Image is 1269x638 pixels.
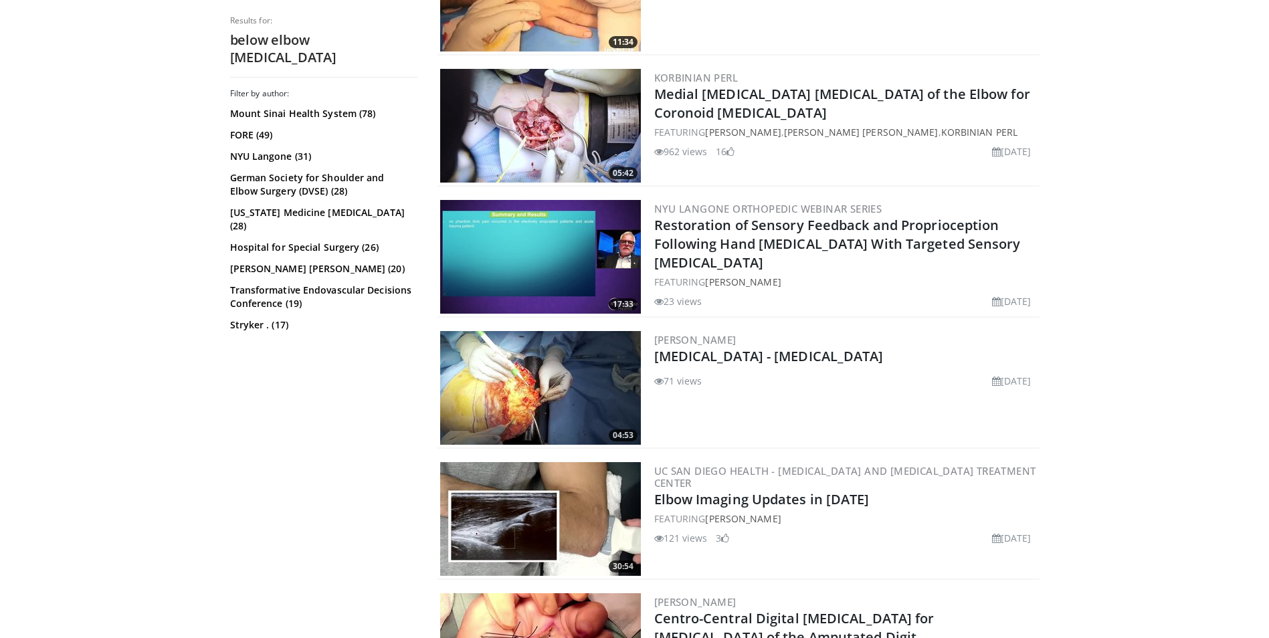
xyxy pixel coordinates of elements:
a: UC San Diego Health - [MEDICAL_DATA] and [MEDICAL_DATA] Treatment Center [654,464,1036,490]
li: 16 [716,144,735,158]
a: 04:53 [440,331,641,445]
a: [PERSON_NAME] [705,126,781,138]
a: [PERSON_NAME] [654,595,737,609]
a: 05:42 [440,69,641,183]
span: 04:53 [609,429,638,441]
li: 962 views [654,144,708,158]
a: Korbinian Perl [654,71,739,84]
li: 71 views [654,374,702,388]
li: 121 views [654,531,708,545]
a: Restoration of Sensory Feedback and Proprioception Following Hand [MEDICAL_DATA] With Targeted Se... [654,216,1021,272]
div: FEATURING , , [654,125,1037,139]
span: 11:34 [609,36,638,48]
a: Stryker . (17) [230,318,414,332]
a: Mount Sinai Health System (78) [230,107,414,120]
img: 011b3584-5ca0-4f48-9a7c-9c3faee3bbcd.300x170_q85_crop-smart_upscale.jpg [440,462,641,576]
span: 05:42 [609,167,638,179]
img: 6685b8bc-daa8-4422-9a3a-aa0859fa3220.300x170_q85_crop-smart_upscale.jpg [440,200,641,314]
li: [DATE] [992,144,1032,158]
h3: Filter by author: [230,88,417,99]
a: Transformative Endovascular Decisions Conference (19) [230,284,414,310]
li: 3 [716,531,729,545]
a: [MEDICAL_DATA] - [MEDICAL_DATA] [654,347,884,365]
a: NYU Langone Orthopedic Webinar Series [654,202,882,215]
a: German Society for Shoulder and Elbow Surgery (DVSE) (28) [230,171,414,198]
span: 17:33 [609,298,638,310]
a: Korbinian Perl [941,126,1017,138]
li: [DATE] [992,374,1032,388]
a: [PERSON_NAME] [654,333,737,346]
h2: below elbow [MEDICAL_DATA] [230,31,417,66]
a: [PERSON_NAME] [PERSON_NAME] [784,126,939,138]
li: [DATE] [992,294,1032,308]
li: 23 views [654,294,702,308]
a: [PERSON_NAME] [705,512,781,525]
p: Results for: [230,15,417,26]
div: FEATURING [654,512,1037,526]
li: [DATE] [992,531,1032,545]
a: NYU Langone (31) [230,150,414,163]
img: 3bdbf933-769d-4025-a0b0-14e0145b0950.300x170_q85_crop-smart_upscale.jpg [440,69,641,183]
a: Medial [MEDICAL_DATA] [MEDICAL_DATA] of the Elbow for Coronoid [MEDICAL_DATA] [654,85,1030,122]
a: [US_STATE] Medicine [MEDICAL_DATA] (28) [230,206,414,233]
img: a65d029b-de48-4001-97d6-ae5cb8ed2e9f.300x170_q85_crop-smart_upscale.jpg [440,331,641,445]
a: [PERSON_NAME] [705,276,781,288]
span: 30:54 [609,560,638,572]
a: 17:33 [440,200,641,314]
a: Elbow Imaging Updates in [DATE] [654,490,870,508]
a: [PERSON_NAME] [PERSON_NAME] (20) [230,262,414,276]
div: FEATURING [654,275,1037,289]
a: 30:54 [440,462,641,576]
a: Hospital for Special Surgery (26) [230,241,414,254]
a: FORE (49) [230,128,414,142]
